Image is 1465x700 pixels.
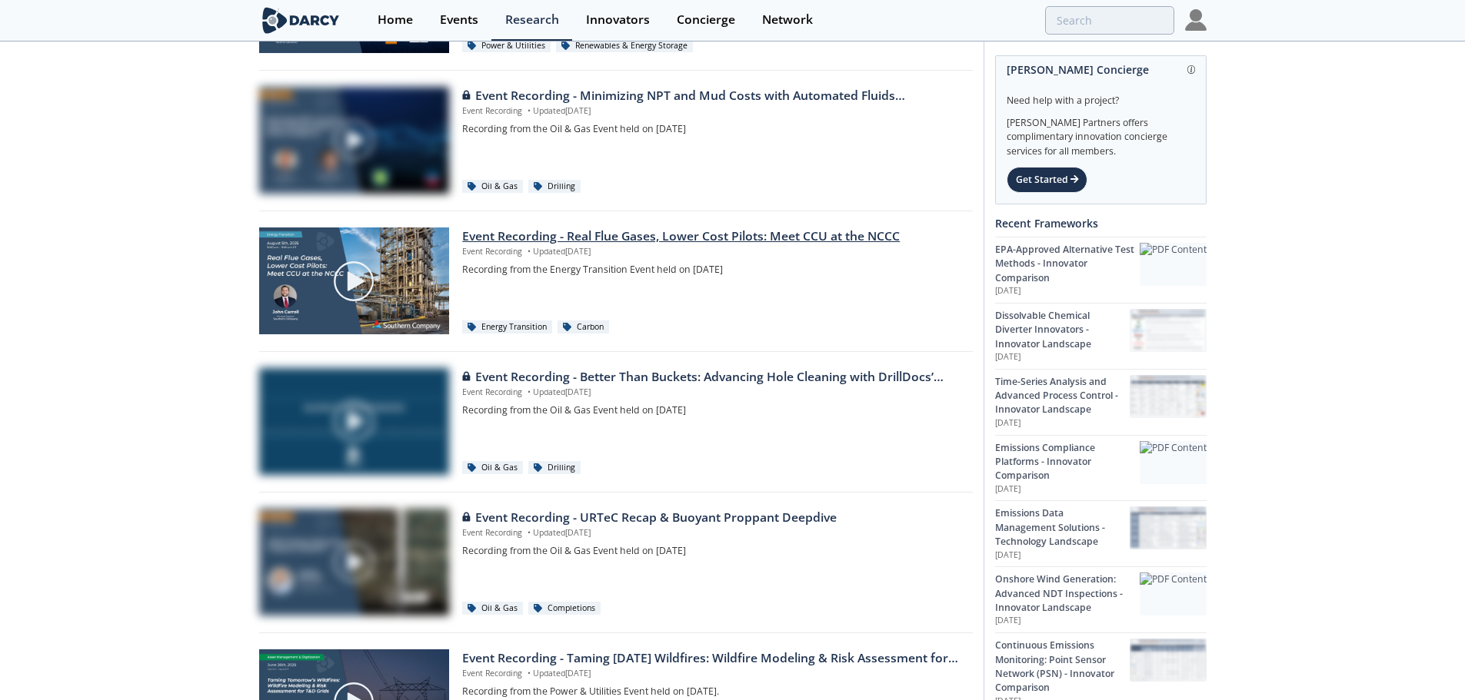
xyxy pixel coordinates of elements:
[995,549,1130,562] p: [DATE]
[995,500,1207,566] a: Emissions Data Management Solutions - Technology Landscape [DATE] Emissions Data Management Solut...
[1185,9,1207,31] img: Profile
[995,369,1207,435] a: Time-Series Analysis and Advanced Process Control - Innovator Landscape [DATE] Time-Series Analys...
[462,39,551,53] div: Power & Utilities
[332,118,375,161] img: play-chapters-gray.svg
[332,260,375,303] img: play-chapters-gray.svg
[995,351,1130,363] p: [DATE]
[1187,65,1196,74] img: information.svg
[259,227,449,334] img: Video Content
[259,509,449,615] img: Video Content
[259,368,449,475] img: Video Content
[528,602,601,615] div: Completions
[332,540,375,583] img: play-chapters-gray.svg
[462,544,961,558] p: Recording from the Oil & Gas Event held on [DATE]
[462,368,961,386] div: Event Recording - Better Than Buckets: Advancing Hole Cleaning with DrillDocs’ Automated Cuttings...
[462,246,961,258] p: Event Recording Updated [DATE]
[462,227,961,246] div: Event Recording - Real Flue Gases, Lower Cost Pilots: Meet CCU at the NCCC
[259,87,449,194] img: Video Content
[505,14,559,26] div: Research
[1007,83,1195,108] div: Need help with a project?
[995,237,1207,303] a: EPA-Approved Alternative Test Methods - Innovator Comparison [DATE] PDF Content
[1007,108,1195,158] div: [PERSON_NAME] Partners offers complimentary innovation concierge services for all members.
[995,441,1140,483] div: Emissions Compliance Platforms - Innovator Comparison
[259,87,973,194] a: Video Content Event Recording - Minimizing NPT and Mud Costs with Automated Fluids Intelligence E...
[462,180,523,194] div: Oil & Gas
[462,87,961,105] div: Event Recording - Minimizing NPT and Mud Costs with Automated Fluids Intelligence
[462,403,961,417] p: Recording from the Oil & Gas Event held on [DATE]
[1007,167,1087,193] div: Get Started
[462,527,961,539] p: Event Recording Updated [DATE]
[524,527,533,538] span: •
[462,602,523,615] div: Oil & Gas
[259,227,973,335] a: Video Content Event Recording - Real Flue Gases, Lower Cost Pilots: Meet CCU at the NCCC Event Re...
[462,668,961,680] p: Event Recording Updated [DATE]
[462,320,552,334] div: Energy Transition
[462,122,961,136] p: Recording from the Oil & Gas Event held on [DATE]
[524,386,533,397] span: •
[762,14,813,26] div: Network
[259,509,973,616] a: Video Content Event Recording - URTeC Recap & Buoyant Proppant Deepdive Event Recording •Updated[...
[995,285,1140,297] p: [DATE]
[462,263,961,277] p: Recording from the Energy Transition Event held on [DATE]
[524,246,533,257] span: •
[995,639,1130,695] div: Continuous Emissions Monitoring: Point Sensor Network (PSN) - Innovator Comparison
[259,368,973,476] a: Video Content Event Recording - Better Than Buckets: Advancing Hole Cleaning with DrillDocs’ Auto...
[462,685,961,698] p: Recording from the Power & Utilities Event held on [DATE].
[995,483,1140,496] p: [DATE]
[995,572,1140,615] div: Onshore Wind Generation: Advanced NDT Inspections - Innovator Landscape
[995,506,1130,549] div: Emissions Data Management Solutions - Technology Landscape
[1007,56,1195,83] div: [PERSON_NAME] Concierge
[524,105,533,116] span: •
[528,180,581,194] div: Drilling
[995,243,1140,285] div: EPA-Approved Alternative Test Methods - Innovator Comparison
[462,386,961,399] p: Event Recording Updated [DATE]
[995,375,1130,417] div: Time-Series Analysis and Advanced Process Control - Innovator Landscape
[995,417,1130,430] p: [DATE]
[586,14,650,26] div: Innovators
[378,14,413,26] div: Home
[1045,6,1174,35] input: Advanced Search
[995,210,1207,237] div: Recent Frameworks
[462,649,961,668] div: Event Recording - Taming [DATE] Wildfires: Wildfire Modeling & Risk Assessment for T&D Grids
[995,566,1207,632] a: Onshore Wind Generation: Advanced NDT Inspections - Innovator Landscape [DATE] PDF Content
[332,400,375,443] img: play-chapters-gray.svg
[558,320,609,334] div: Carbon
[259,7,343,34] img: logo-wide.svg
[556,39,693,53] div: Renewables & Energy Storage
[677,14,735,26] div: Concierge
[995,615,1140,627] p: [DATE]
[462,461,523,475] div: Oil & Gas
[995,309,1130,351] div: Dissolvable Chemical Diverter Innovators - Innovator Landscape
[995,435,1207,501] a: Emissions Compliance Platforms - Innovator Comparison [DATE] PDF Content
[995,303,1207,369] a: Dissolvable Chemical Diverter Innovators - Innovator Landscape [DATE] Dissolvable Chemical Divert...
[524,668,533,678] span: •
[462,105,961,118] p: Event Recording Updated [DATE]
[528,461,581,475] div: Drilling
[462,509,961,527] div: Event Recording - URTeC Recap & Buoyant Proppant Deepdive
[440,14,478,26] div: Events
